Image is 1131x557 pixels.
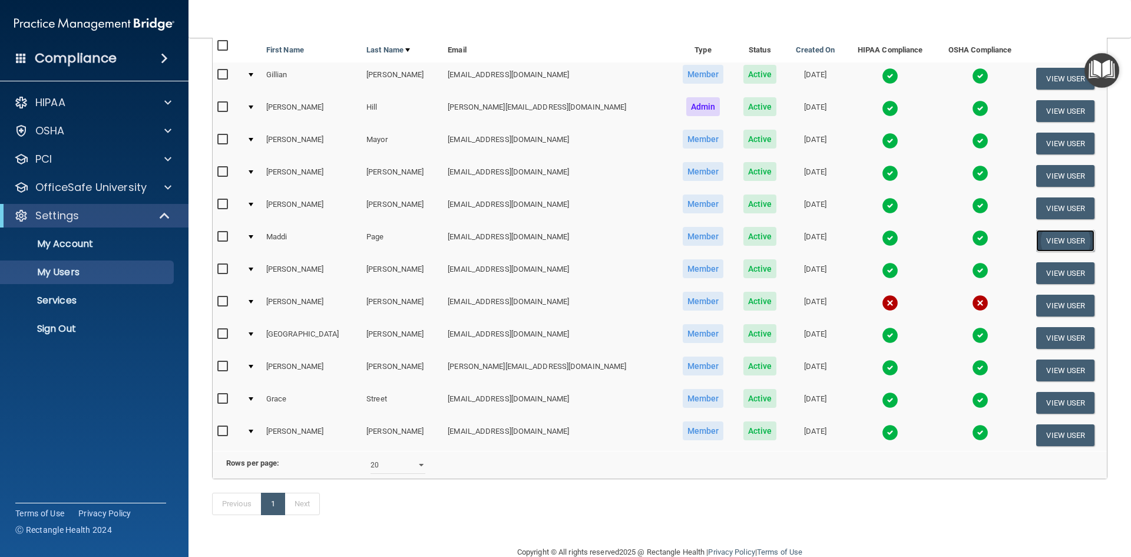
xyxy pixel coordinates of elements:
[35,95,65,110] p: HIPAA
[362,387,443,419] td: Street
[882,197,898,214] img: tick.e7d51cea.svg
[1036,197,1094,219] button: View User
[15,524,112,536] span: Ⓒ Rectangle Health 2024
[8,238,168,250] p: My Account
[362,322,443,354] td: [PERSON_NAME]
[972,262,988,279] img: tick.e7d51cea.svg
[882,262,898,279] img: tick.e7d51cea.svg
[882,392,898,408] img: tick.e7d51cea.svg
[362,127,443,160] td: Mayor
[35,180,147,195] p: OfficeSafe University
[882,68,898,84] img: tick.e7d51cea.svg
[743,389,777,408] span: Active
[14,152,171,166] a: PCI
[972,424,988,441] img: tick.e7d51cea.svg
[686,97,720,116] span: Admin
[743,130,777,149] span: Active
[683,421,724,440] span: Member
[15,507,64,519] a: Terms of Use
[362,289,443,322] td: [PERSON_NAME]
[8,323,168,335] p: Sign Out
[262,387,362,419] td: Grace
[708,548,755,556] a: Privacy Policy
[882,327,898,344] img: tick.e7d51cea.svg
[882,165,898,182] img: tick.e7d51cea.svg
[734,34,786,62] th: Status
[972,230,988,246] img: tick.e7d51cea.svg
[972,100,988,117] img: tick.e7d51cea.svg
[262,62,362,95] td: Gillian
[743,65,777,84] span: Active
[35,152,52,166] p: PCI
[443,322,672,354] td: [EMAIL_ADDRESS][DOMAIN_NAME]
[35,124,65,138] p: OSHA
[366,43,410,57] a: Last Name
[1036,327,1094,349] button: View User
[14,209,171,223] a: Settings
[362,225,443,257] td: Page
[882,230,898,246] img: tick.e7d51cea.svg
[786,62,845,95] td: [DATE]
[743,421,777,440] span: Active
[972,392,988,408] img: tick.e7d51cea.svg
[1036,424,1094,446] button: View User
[14,95,171,110] a: HIPAA
[262,95,362,127] td: [PERSON_NAME]
[786,289,845,322] td: [DATE]
[743,227,777,246] span: Active
[683,227,724,246] span: Member
[743,97,777,116] span: Active
[362,160,443,192] td: [PERSON_NAME]
[845,34,935,62] th: HIPAA Compliance
[882,100,898,117] img: tick.e7d51cea.svg
[972,327,988,344] img: tick.e7d51cea.svg
[683,130,724,149] span: Member
[362,62,443,95] td: [PERSON_NAME]
[262,289,362,322] td: [PERSON_NAME]
[1036,230,1094,252] button: View User
[743,195,777,213] span: Active
[443,160,672,192] td: [EMAIL_ADDRESS][DOMAIN_NAME]
[443,62,672,95] td: [EMAIL_ADDRESS][DOMAIN_NAME]
[261,493,285,515] a: 1
[786,354,845,387] td: [DATE]
[14,12,174,36] img: PMB logo
[683,259,724,278] span: Member
[14,180,171,195] a: OfficeSafe University
[935,34,1024,62] th: OSHA Compliance
[8,266,168,278] p: My Users
[972,197,988,214] img: tick.e7d51cea.svg
[786,225,845,257] td: [DATE]
[743,162,777,181] span: Active
[743,292,777,311] span: Active
[443,34,672,62] th: Email
[786,322,845,354] td: [DATE]
[443,225,672,257] td: [EMAIL_ADDRESS][DOMAIN_NAME]
[786,419,845,451] td: [DATE]
[683,357,724,375] span: Member
[1036,100,1094,122] button: View User
[786,257,845,289] td: [DATE]
[35,50,117,67] h4: Compliance
[262,257,362,289] td: [PERSON_NAME]
[743,324,777,343] span: Active
[1036,68,1094,90] button: View User
[14,124,171,138] a: OSHA
[972,68,988,84] img: tick.e7d51cea.svg
[35,209,79,223] p: Settings
[362,95,443,127] td: Hill
[443,387,672,419] td: [EMAIL_ADDRESS][DOMAIN_NAME]
[443,192,672,225] td: [EMAIL_ADDRESS][DOMAIN_NAME]
[362,257,443,289] td: [PERSON_NAME]
[683,292,724,311] span: Member
[786,192,845,225] td: [DATE]
[226,459,279,467] b: Rows per page:
[1036,295,1094,317] button: View User
[786,387,845,419] td: [DATE]
[362,419,443,451] td: [PERSON_NAME]
[972,165,988,182] img: tick.e7d51cea.svg
[262,354,362,387] td: [PERSON_NAME]
[362,192,443,225] td: [PERSON_NAME]
[443,289,672,322] td: [EMAIL_ADDRESS][DOMAIN_NAME]
[882,424,898,441] img: tick.e7d51cea.svg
